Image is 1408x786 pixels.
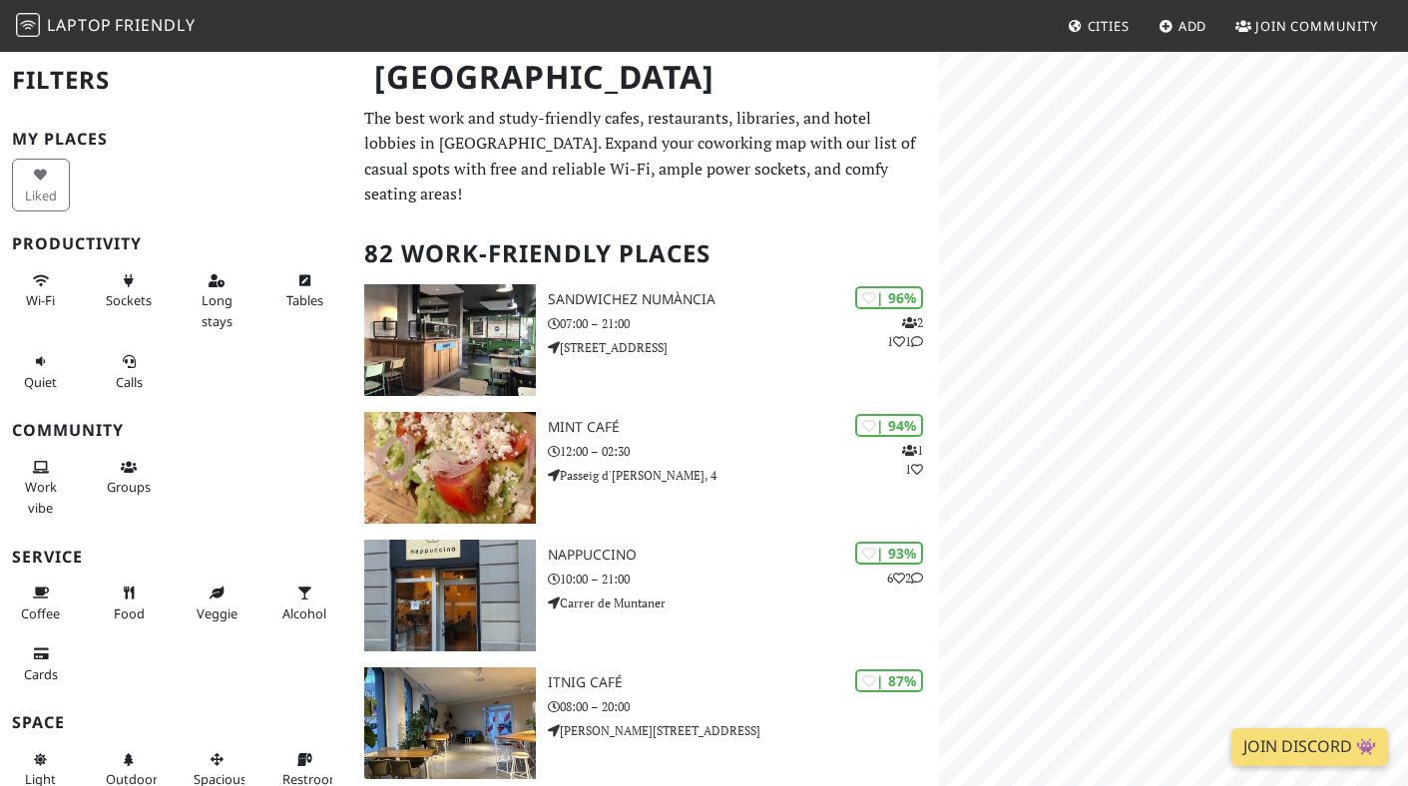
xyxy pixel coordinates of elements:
[364,106,927,207] p: The best work and study-friendly cafes, restaurants, libraries, and hotel lobbies in [GEOGRAPHIC_...
[24,665,58,683] span: Credit cards
[197,604,237,622] span: Veggie
[12,130,340,149] h3: My Places
[352,284,939,396] a: SandwiChez Numància | 96% 211 SandwiChez Numància 07:00 – 21:00 [STREET_ADDRESS]
[364,284,536,396] img: SandwiChez Numància
[12,548,340,567] h3: Service
[24,373,57,391] span: Quiet
[887,313,923,351] p: 2 1 1
[276,264,334,317] button: Tables
[12,50,340,111] h2: Filters
[548,442,939,461] p: 12:00 – 02:30
[16,13,40,37] img: LaptopFriendly
[12,713,340,732] h3: Space
[12,264,70,317] button: Wi-Fi
[12,577,70,629] button: Coffee
[548,547,939,564] h3: Nappuccino
[364,223,927,284] h2: 82 Work-Friendly Places
[282,604,326,622] span: Alcohol
[16,9,196,44] a: LaptopFriendly LaptopFriendly
[100,451,158,504] button: Groups
[21,604,60,622] span: Coffee
[855,414,923,437] div: | 94%
[548,291,939,308] h3: SandwiChez Numància
[855,669,923,692] div: | 87%
[1255,17,1378,35] span: Join Community
[12,637,70,690] button: Cards
[100,264,158,317] button: Sockets
[286,291,323,309] span: Work-friendly tables
[548,338,939,357] p: [STREET_ADDRESS]
[26,291,55,309] span: Stable Wi-Fi
[548,674,939,691] h3: Itnig Café
[887,569,923,588] p: 6 2
[114,604,145,622] span: Food
[100,345,158,398] button: Calls
[12,451,70,524] button: Work vibe
[548,570,939,589] p: 10:00 – 21:00
[548,593,939,612] p: Carrer de Muntaner
[548,721,939,740] p: [PERSON_NAME][STREET_ADDRESS]
[188,577,245,629] button: Veggie
[364,412,536,524] img: Mint Café
[548,466,939,485] p: Passeig d'[PERSON_NAME], 4
[100,577,158,629] button: Food
[855,542,923,565] div: | 93%
[548,419,939,436] h3: Mint Café
[202,291,233,329] span: Long stays
[188,264,245,337] button: Long stays
[107,478,151,496] span: Group tables
[1060,8,1138,44] a: Cities
[276,577,334,629] button: Alcohol
[548,314,939,333] p: 07:00 – 21:00
[106,291,152,309] span: Power sockets
[1231,728,1388,766] a: Join Discord 👾
[47,14,112,36] span: Laptop
[352,540,939,651] a: Nappuccino | 93% 62 Nappuccino 10:00 – 21:00 Carrer de Muntaner
[1088,17,1130,35] span: Cities
[358,50,935,105] h1: [GEOGRAPHIC_DATA]
[115,14,195,36] span: Friendly
[12,421,340,440] h3: Community
[352,667,939,779] a: Itnig Café | 87% Itnig Café 08:00 – 20:00 [PERSON_NAME][STREET_ADDRESS]
[855,286,923,309] div: | 96%
[12,345,70,398] button: Quiet
[352,412,939,524] a: Mint Café | 94% 11 Mint Café 12:00 – 02:30 Passeig d'[PERSON_NAME], 4
[25,478,57,516] span: People working
[364,540,536,651] img: Nappuccino
[1227,8,1386,44] a: Join Community
[548,697,939,716] p: 08:00 – 20:00
[1178,17,1207,35] span: Add
[1151,8,1215,44] a: Add
[902,441,923,479] p: 1 1
[12,234,340,253] h3: Productivity
[364,667,536,779] img: Itnig Café
[116,373,143,391] span: Video/audio calls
